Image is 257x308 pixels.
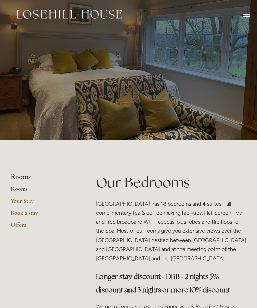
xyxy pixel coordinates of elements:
[11,173,75,181] li: Rooms
[96,173,246,192] h1: Our Bedrooms
[96,199,246,263] p: [GEOGRAPHIC_DATA] has 18 bedrooms and 4 suites - all complimentary tea & coffee making facilities...
[11,185,75,197] a: Rooms
[11,221,75,233] a: Offers
[11,209,75,221] a: Book a stay
[17,10,122,19] img: Losehill House
[11,197,75,209] a: Your Stay
[96,272,230,294] strong: Longer stay discount - DBB - 2 nights 5% discount and 3 nights or more 10% discount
